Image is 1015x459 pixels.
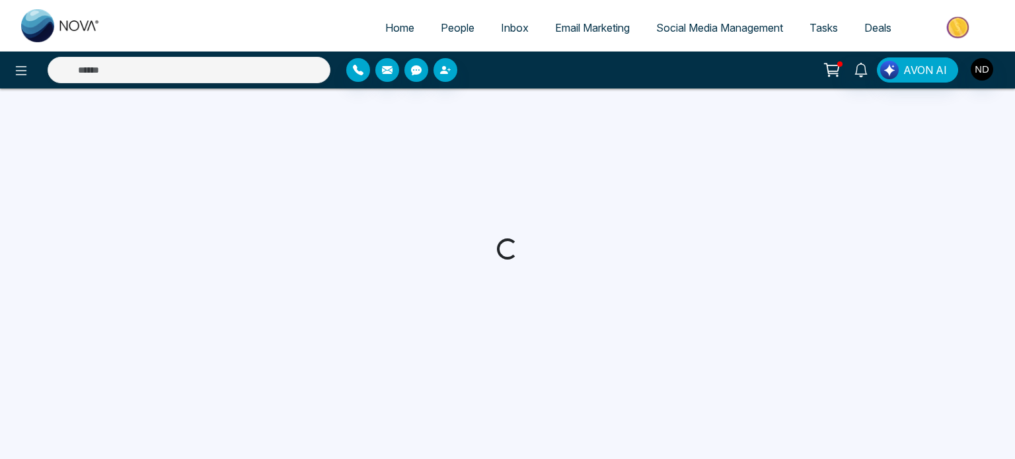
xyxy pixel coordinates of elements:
img: User Avatar [971,58,993,81]
span: People [441,21,474,34]
a: Social Media Management [643,15,796,40]
span: Home [385,21,414,34]
img: Market-place.gif [911,13,1007,42]
span: Tasks [809,21,838,34]
img: Nova CRM Logo [21,9,100,42]
button: AVON AI [877,57,958,83]
a: Email Marketing [542,15,643,40]
span: Email Marketing [555,21,630,34]
a: Deals [851,15,905,40]
a: Inbox [488,15,542,40]
span: Social Media Management [656,21,783,34]
span: Deals [864,21,891,34]
span: Inbox [501,21,529,34]
a: Tasks [796,15,851,40]
img: Lead Flow [880,61,899,79]
span: AVON AI [903,62,947,78]
a: Home [372,15,428,40]
a: People [428,15,488,40]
